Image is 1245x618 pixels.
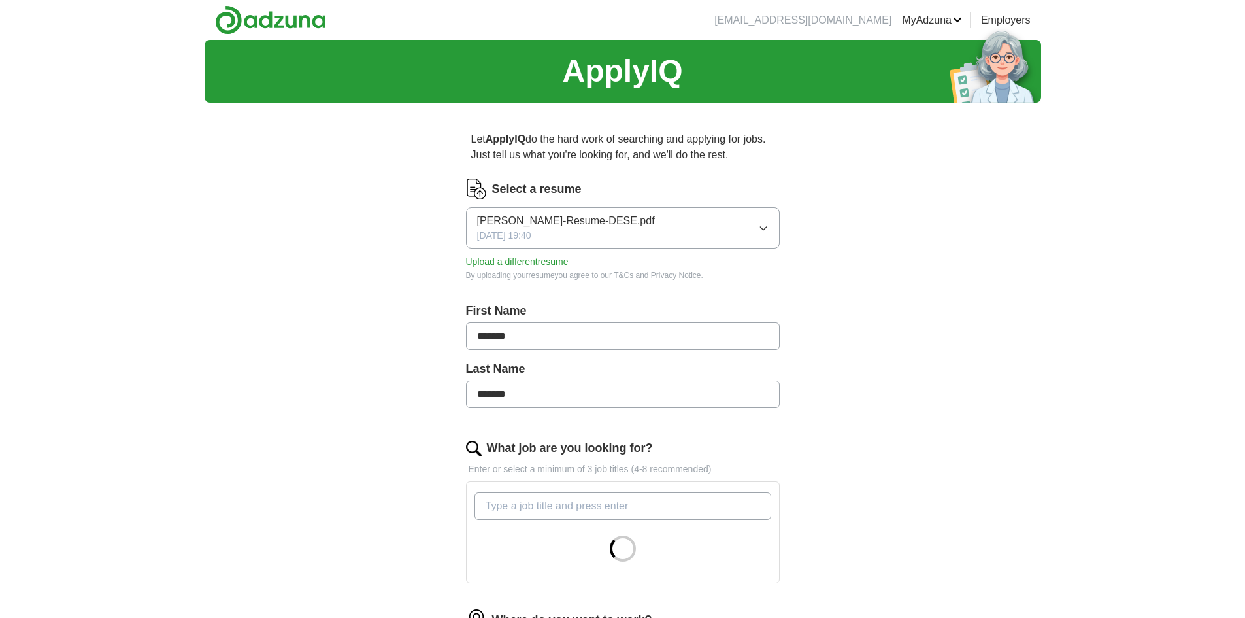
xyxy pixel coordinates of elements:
[714,12,891,28] li: [EMAIL_ADDRESS][DOMAIN_NAME]
[466,126,780,168] p: Let do the hard work of searching and applying for jobs. Just tell us what you're looking for, an...
[466,179,487,199] img: CV Icon
[466,360,780,378] label: Last Name
[215,5,326,35] img: Adzuna logo
[614,271,633,280] a: T&Cs
[492,180,582,198] label: Select a resume
[486,133,525,145] strong: ApplyIQ
[466,302,780,320] label: First Name
[466,207,780,249] button: [PERSON_NAME]-Resume-DESE.pdf[DATE] 19:40
[477,213,655,229] span: [PERSON_NAME]-Resume-DESE.pdf
[474,492,771,520] input: Type a job title and press enter
[466,441,482,456] img: search.png
[902,12,962,28] a: MyAdzuna
[487,439,653,457] label: What job are you looking for?
[477,229,531,243] span: [DATE] 19:40
[651,271,701,280] a: Privacy Notice
[981,12,1031,28] a: Employers
[466,462,780,476] p: Enter or select a minimum of 3 job titles (4-8 recommended)
[562,48,682,95] h1: ApplyIQ
[466,255,569,269] button: Upload a differentresume
[466,269,780,281] div: By uploading your resume you agree to our and .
